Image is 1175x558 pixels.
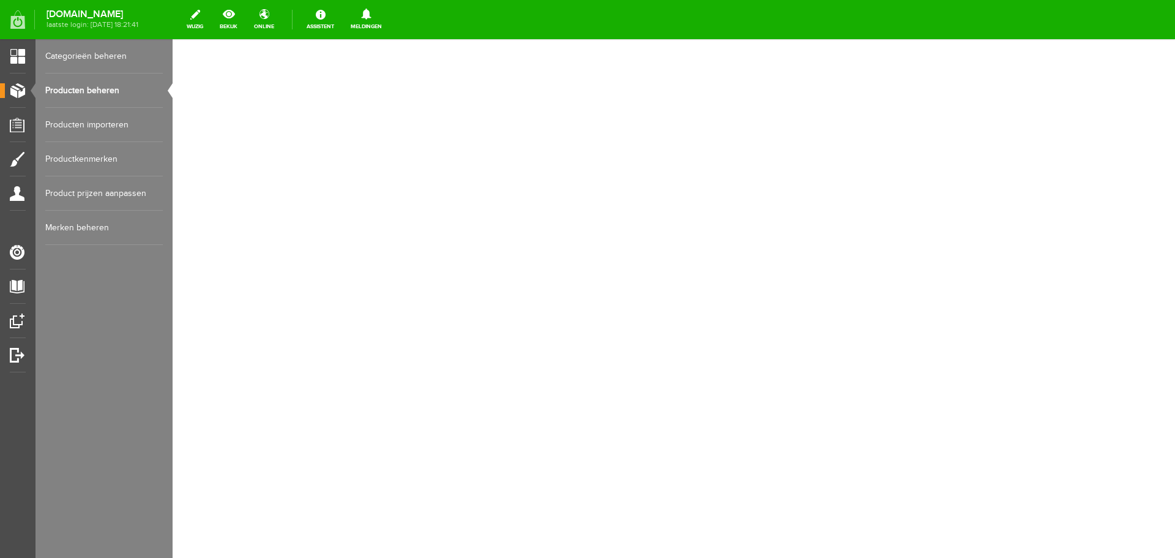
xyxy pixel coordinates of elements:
[45,211,163,245] a: Merken beheren
[247,6,282,33] a: online
[45,142,163,176] a: Productkenmerken
[212,6,245,33] a: bekijk
[45,176,163,211] a: Product prijzen aanpassen
[47,11,138,18] strong: [DOMAIN_NAME]
[299,6,341,33] a: Assistent
[179,6,211,33] a: wijzig
[45,108,163,142] a: Producten importeren
[45,39,163,74] a: Categorieën beheren
[47,21,138,28] span: laatste login: [DATE] 18:21:41
[45,74,163,108] a: Producten beheren
[343,6,389,33] a: Meldingen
